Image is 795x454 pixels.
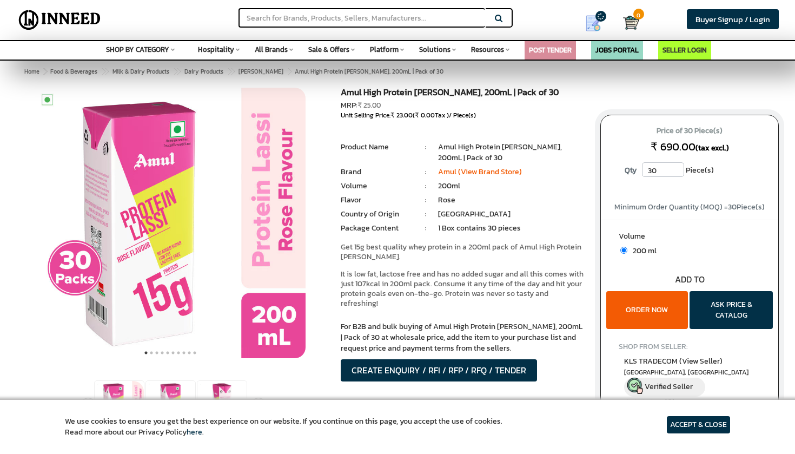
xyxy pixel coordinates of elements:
label: Qty [619,162,642,179]
span: ₹ 0.00 [415,110,435,120]
button: 6 [170,347,176,358]
span: Buyer Signup / Login [695,13,770,25]
span: Resources [471,44,504,55]
span: ₹ 690.00 [651,139,695,155]
p: Get 15g best quality whey protein in a 200ml pack of Amul High Protein [PERSON_NAME]. [341,242,584,262]
img: Amul High Protein Rose Lassi, 200mL [95,381,144,430]
button: 7 [176,347,181,358]
li: [GEOGRAPHIC_DATA] [438,209,584,220]
span: Sale & Offers [308,44,349,55]
span: 0 [633,9,644,19]
button: 10 [192,347,197,358]
button: 8 [181,347,187,358]
img: Amul High Protein Rose Lassi, 200mL [146,381,195,430]
a: Food & Beverages [48,65,100,78]
div: Unit Selling Price: ( Tax ) [341,111,584,120]
a: here [187,426,202,438]
a: SELLER LOGIN [662,45,707,55]
a: (0) [665,396,675,407]
input: Search for Brands, Products, Sellers, Manufacturers... [239,8,485,28]
span: KLS TRADECOM [624,356,723,367]
p: For B2B and bulk buying of Amul High Protein [PERSON_NAME], 200mL | Pack of 30 at wholesale price... [341,321,584,354]
div: MRP: [341,100,584,111]
li: : [414,209,438,220]
li: : [414,142,438,153]
li: 200ml [438,181,584,192]
a: POST TENDER [529,45,572,55]
a: Buyer Signup / Login [687,9,779,29]
span: (tax excl.) [695,142,729,154]
img: Inneed.Market [15,6,105,34]
img: Amul High Protein Rose Lassi, 200mL [197,381,247,430]
h4: SHOP FROM SELLER: [619,343,760,351]
li: Product Name [341,142,414,153]
button: 9 [187,347,192,358]
button: 3 [154,347,160,358]
span: Hospitality [198,44,234,55]
li: : [414,167,438,177]
li: Country of Origin [341,209,414,220]
span: Piece(s) [686,162,714,179]
li: Amul High Protein [PERSON_NAME], 200mL | Pack of 30 [438,142,584,163]
button: 2 [149,347,154,358]
span: 200 ml [627,245,657,256]
article: We use cookies to ensure you get the best experience on our website. If you continue on this page... [65,416,502,438]
button: 5 [165,347,170,358]
button: Previous [80,398,96,414]
button: Next [250,398,267,414]
span: Milk & Dairy Products [112,67,169,76]
span: ₹ 25.00 [357,100,381,110]
li: Rose [438,195,584,206]
li: : [414,223,438,234]
span: Verified Seller [645,381,693,392]
button: 4 [160,347,165,358]
a: [PERSON_NAME] [236,65,286,78]
span: Amul High Protein [PERSON_NAME], 200mL | Pack of 30 [48,67,443,76]
button: ORDER NOW [606,291,688,329]
li: : [414,195,438,206]
img: inneed-verified-seller-icon.png [627,378,643,394]
span: Solutions [419,44,451,55]
a: Home [22,65,42,78]
span: Food & Beverages [50,67,97,76]
li: Brand [341,167,414,177]
a: Milk & Dairy Products [110,65,171,78]
span: > [43,67,47,76]
a: Amul (View Brand Store) [438,166,522,177]
span: Price of 30 Piece(s) [611,122,768,140]
button: CREATE ENQUIRY / RFI / RFP / RFQ / TENDER [341,359,537,381]
span: ₹ 23.00 [390,110,413,120]
label: Volume [619,231,760,245]
button: 1 [143,347,149,358]
span: All Brands [255,44,288,55]
span: > [173,65,178,78]
li: Flavor [341,195,414,206]
h1: Amul High Protein [PERSON_NAME], 200mL | Pack of 30 [341,88,584,100]
a: JOBS PORTAL [595,45,639,55]
span: > [287,65,293,78]
li: Package Content [341,223,414,234]
span: Platform [370,44,399,55]
button: ASK PRICE & CATALOG [690,291,773,329]
span: > [227,65,233,78]
a: Cart 0 [623,11,631,35]
a: my Quotes [571,11,623,36]
article: ACCEPT & CLOSE [667,416,730,433]
span: 30 [728,201,737,213]
span: / Piece(s) [449,110,476,120]
span: > [101,65,107,78]
span: SHOP BY CATEGORY [106,44,169,55]
a: KLS TRADECOM (View Seller) [GEOGRAPHIC_DATA], [GEOGRAPHIC_DATA] Verified Seller [624,356,755,397]
img: Cart [623,15,639,31]
li: Volume [341,181,414,192]
div: ADD TO [601,273,778,286]
span: Dairy Products [184,67,223,76]
span: Minimum Order Quantity (MOQ) = Piece(s) [614,201,765,213]
p: It is low fat, lactose free and has no added sugar and all this comes with just 107kcal in 200ml ... [341,269,584,308]
li: : [414,181,438,192]
img: Amul High Protein Rose Lassi, 200mL [35,88,306,358]
span: East Delhi [624,368,755,377]
img: Show My Quotes [585,15,601,31]
a: Dairy Products [182,65,226,78]
span: [PERSON_NAME] [239,67,283,76]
